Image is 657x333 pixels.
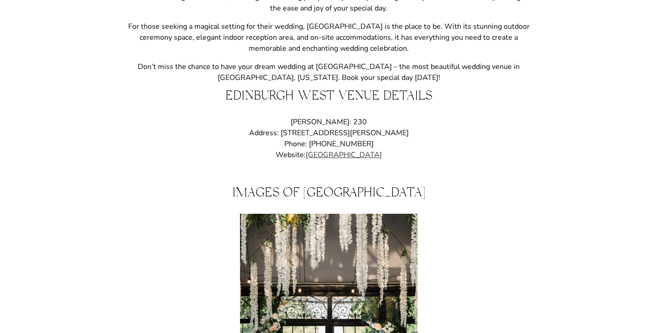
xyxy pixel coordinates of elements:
[122,116,535,160] p: [PERSON_NAME]: 230 Address: [STREET_ADDRESS][PERSON_NAME] Phone: [PHONE_NUMBER] Website:
[306,150,382,160] a: [GEOGRAPHIC_DATA]
[122,187,535,203] h2: Images of [GEOGRAPHIC_DATA]
[122,90,535,106] h2: Edinburgh West Venue Details
[122,61,535,83] p: Don’t miss the chance to have your dream wedding at [GEOGRAPHIC_DATA] – the most beautiful weddin...
[122,21,535,54] p: For those seeking a magical setting for their wedding, [GEOGRAPHIC_DATA] is the place to be. With...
